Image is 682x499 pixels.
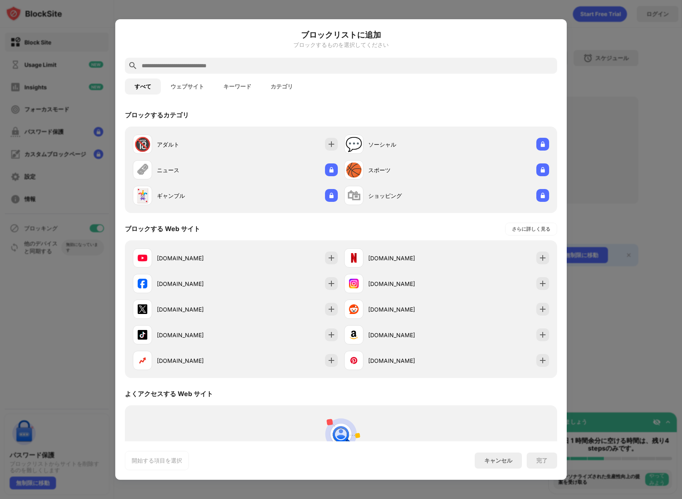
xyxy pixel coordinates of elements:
img: favicons [138,304,147,314]
div: [DOMAIN_NAME] [157,280,235,288]
img: favicons [349,330,359,340]
div: ソーシャル [368,140,447,149]
img: favicons [349,253,359,263]
div: [DOMAIN_NAME] [368,254,447,262]
div: ギャンブル [157,191,235,200]
img: personal-suggestions.svg [322,415,360,453]
div: アダルト [157,140,235,149]
div: [DOMAIN_NAME] [157,254,235,262]
div: よくアクセスする Web サイト [125,390,213,398]
div: さらに詳しく見る [512,225,550,233]
div: 開始する項目を選択 [132,457,182,465]
div: [DOMAIN_NAME] [157,305,235,314]
img: favicons [349,304,359,314]
div: ブロックする Web サイト [125,225,200,233]
button: ウェブサイト [161,78,214,95]
img: favicons [138,356,147,365]
div: 🔞 [134,136,151,153]
div: スポーツ [368,166,447,174]
button: すべて [125,78,161,95]
img: search.svg [128,61,138,70]
div: ショッピング [368,191,447,200]
img: favicons [138,279,147,288]
div: 完了 [536,457,548,464]
button: キーワード [214,78,261,95]
div: 🃏 [134,187,151,204]
div: [DOMAIN_NAME] [157,331,235,339]
div: 💬 [345,136,362,153]
div: ブロックするものを選択してください [125,42,557,48]
div: [DOMAIN_NAME] [368,356,447,365]
img: favicons [138,330,147,340]
img: favicons [349,279,359,288]
button: カテゴリ [261,78,303,95]
div: [DOMAIN_NAME] [368,305,447,314]
div: 🗞 [136,162,149,178]
div: [DOMAIN_NAME] [157,356,235,365]
div: 🛍 [347,187,361,204]
div: 🏀 [345,162,362,178]
div: キャンセル [484,457,512,465]
img: favicons [349,356,359,365]
img: favicons [138,253,147,263]
h6: ブロックリストに追加 [125,29,557,41]
div: [DOMAIN_NAME] [368,280,447,288]
div: ニュース [157,166,235,174]
div: [DOMAIN_NAME] [368,331,447,339]
div: ブロックするカテゴリ [125,111,189,120]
